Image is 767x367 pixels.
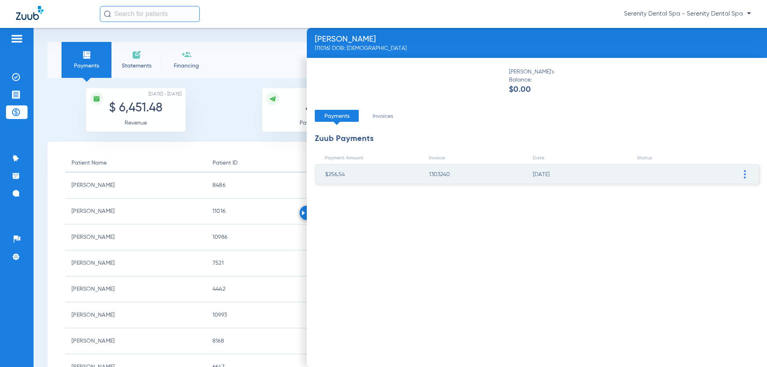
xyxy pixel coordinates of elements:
[325,154,417,162] li: Payment Amount
[66,224,207,250] td: [PERSON_NAME]
[66,302,207,328] td: [PERSON_NAME]
[533,154,625,162] li: Date
[66,328,207,354] td: [PERSON_NAME]
[93,95,100,102] img: icon
[109,102,163,114] span: $ 6,451.48
[509,86,565,94] span: $0.00
[149,90,181,98] span: [DATE] - [DATE]
[429,154,521,162] li: Invoice
[66,173,207,198] td: [PERSON_NAME]
[269,95,276,102] img: icon
[325,165,417,184] div: $256.54
[72,159,107,167] div: Patient Name
[207,328,326,354] td: 8168
[533,165,625,184] li: [DATE]
[66,198,207,224] td: [PERSON_NAME]
[68,62,105,70] span: Payments
[300,120,325,126] span: Payments
[624,10,751,18] span: Serenity Dental Spa - Serenity Dental Spa
[207,302,326,328] td: 10993
[306,102,319,114] span: 43
[182,50,191,60] img: financing icon
[66,276,207,302] td: [PERSON_NAME]
[207,173,326,198] td: 8486
[315,132,374,146] div: Zuub Payments
[100,6,200,22] input: Search for patients
[16,6,44,20] img: Zuub Logo
[132,50,141,60] img: invoices icon
[207,276,326,302] td: 4442
[66,250,207,276] td: [PERSON_NAME]
[82,50,91,60] img: payments icon
[315,36,407,44] div: [PERSON_NAME]
[744,170,746,179] img: group-vertical.svg
[207,224,326,250] td: 10986
[213,159,320,167] div: Patient ID
[213,159,238,167] div: Patient ID
[207,198,326,224] td: 11016
[207,250,326,276] td: 7521
[117,62,155,70] span: Statements
[72,159,201,167] div: Patient Name
[429,165,521,184] li: 1303240
[104,10,111,18] img: Search Icon
[361,110,405,122] li: Invoices
[302,210,305,215] img: Arrow
[315,44,407,52] div: (11016) DOB: [DEMOGRAPHIC_DATA]
[637,154,729,162] li: Status
[10,34,23,44] img: hamburger-icon
[315,110,359,122] li: Payments
[125,120,147,126] span: Revenue
[509,68,565,94] div: [PERSON_NAME]'s Balance:
[167,62,205,70] span: Financing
